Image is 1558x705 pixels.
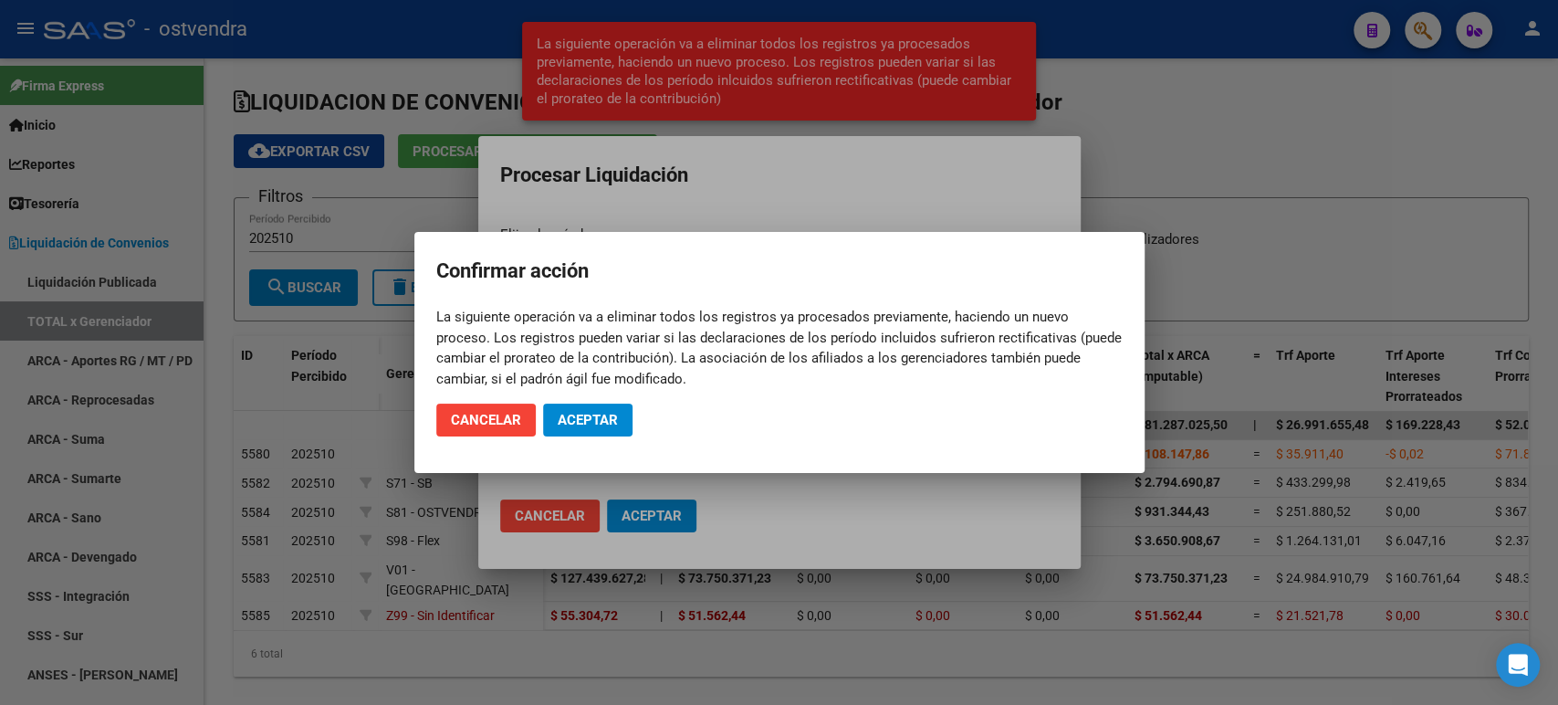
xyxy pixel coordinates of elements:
[451,412,521,428] span: Cancelar
[558,412,618,428] span: Aceptar
[543,404,633,437] button: Aceptar
[1496,643,1540,687] div: Open Intercom Messenger
[436,254,1123,289] h2: Confirmar acción
[414,307,1145,389] mat-dialog-content: La siguiente operación va a eliminar todos los registros ya procesados previamente, haciendo un n...
[436,404,536,437] button: Cancelar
